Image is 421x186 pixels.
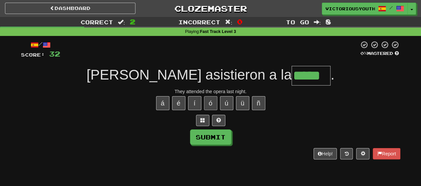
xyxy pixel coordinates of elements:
[172,96,185,110] button: é
[286,19,309,25] span: To go
[81,19,113,25] span: Correct
[21,41,60,49] div: /
[330,67,334,83] span: .
[49,50,60,58] span: 32
[156,96,169,110] button: á
[204,96,217,110] button: ó
[225,19,232,25] span: :
[314,19,321,25] span: :
[190,129,231,145] button: Submit
[325,18,331,26] span: 8
[196,115,209,126] button: Switch sentence to multiple choice alt+p
[236,96,249,110] button: ü
[21,88,400,95] div: They attended the opera last night.
[314,148,337,159] button: Help!
[220,96,233,110] button: ú
[359,51,400,57] div: Mastered
[237,18,243,26] span: 0
[200,29,236,34] strong: Fast Track Level 3
[212,115,225,126] button: Single letter hint - you only get 1 per sentence and score half the points! alt+h
[5,3,135,14] a: Dashboard
[340,148,353,159] button: Round history (alt+y)
[118,19,125,25] span: :
[360,51,367,56] span: 0 %
[322,3,408,15] a: victoriousyouth /
[188,96,201,110] button: í
[389,5,393,10] span: /
[373,148,400,159] button: Report
[178,19,220,25] span: Incorrect
[145,3,276,14] a: Clozemaster
[130,18,135,26] span: 2
[21,52,45,58] span: Score:
[87,67,292,83] span: [PERSON_NAME] asistieron a la
[325,6,375,12] span: victoriousyouth
[252,96,265,110] button: ñ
